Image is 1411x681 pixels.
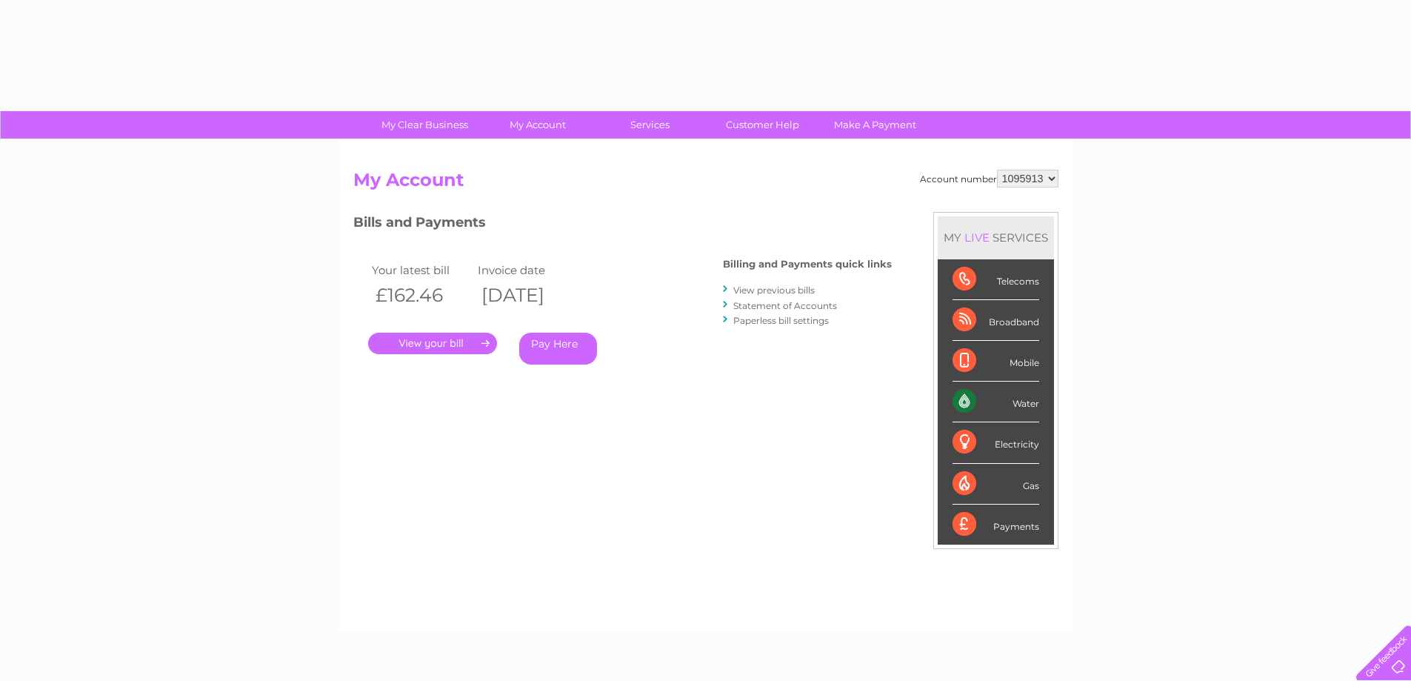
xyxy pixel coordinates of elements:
a: Pay Here [519,333,597,365]
a: Services [589,111,711,139]
h3: Bills and Payments [353,212,892,238]
div: Account number [920,170,1058,187]
h2: My Account [353,170,1058,198]
h4: Billing and Payments quick links [723,259,892,270]
a: View previous bills [733,285,815,296]
div: MY SERVICES [938,216,1054,259]
th: £162.46 [368,280,475,310]
a: My Account [476,111,598,139]
div: Broadband [953,300,1039,341]
a: Make A Payment [814,111,936,139]
a: Customer Help [701,111,824,139]
div: LIVE [961,230,993,245]
div: Telecoms [953,259,1039,300]
div: Electricity [953,422,1039,463]
th: [DATE] [474,280,581,310]
a: . [368,333,497,354]
div: Mobile [953,341,1039,382]
td: Invoice date [474,260,581,280]
a: Statement of Accounts [733,300,837,311]
td: Your latest bill [368,260,475,280]
a: Paperless bill settings [733,315,829,326]
a: My Clear Business [364,111,486,139]
div: Payments [953,505,1039,545]
div: Gas [953,464,1039,505]
div: Water [953,382,1039,422]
